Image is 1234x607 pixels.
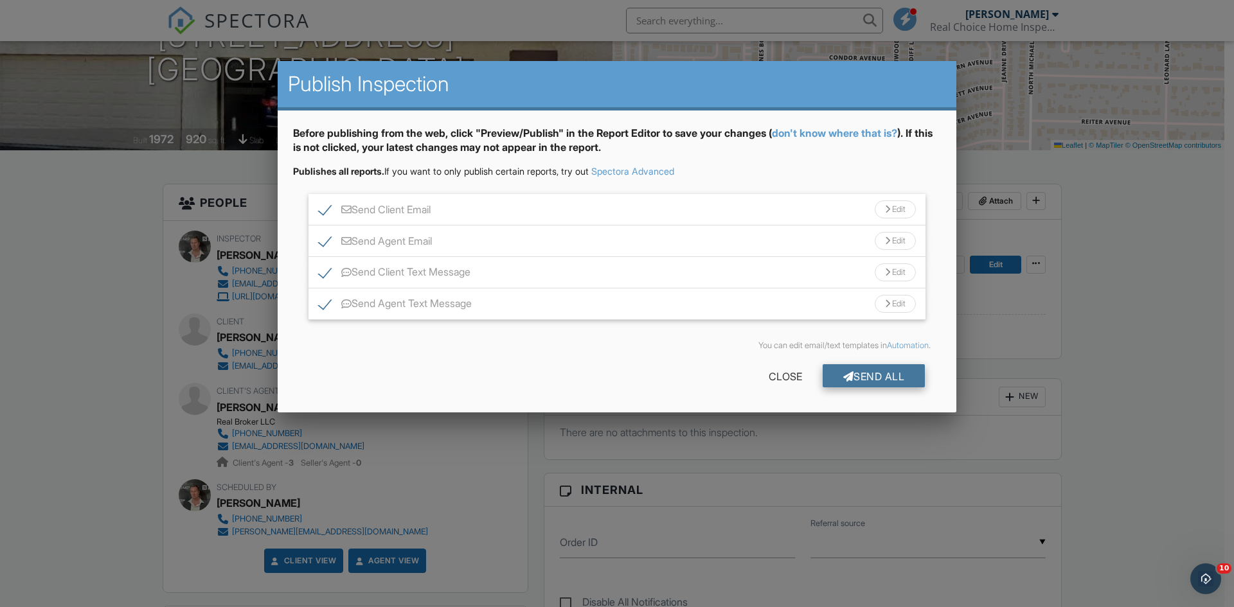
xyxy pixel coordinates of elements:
div: Before publishing from the web, click "Preview/Publish" in the Report Editor to save your changes... [293,126,941,165]
span: If you want to only publish certain reports, try out [293,165,589,176]
a: Spectora Advanced [591,165,674,176]
span: 10 [1217,563,1231,574]
a: Automation [887,340,929,349]
strong: Publishes all reports. [293,165,384,176]
div: Edit [875,200,916,218]
div: Edit [875,231,916,249]
div: Send All [823,364,925,387]
h2: Publish Inspection [288,71,946,97]
a: don't know where that is? [772,127,897,139]
div: Edit [875,263,916,281]
label: Send Client Email [319,203,431,219]
label: Send Agent Text Message [319,297,472,313]
div: Close [748,364,823,387]
label: Send Agent Email [319,234,432,251]
iframe: Intercom live chat [1190,563,1221,594]
div: You can edit email/text templates in . [303,340,931,350]
label: Send Client Text Message [319,266,470,282]
div: Edit [875,294,916,312]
